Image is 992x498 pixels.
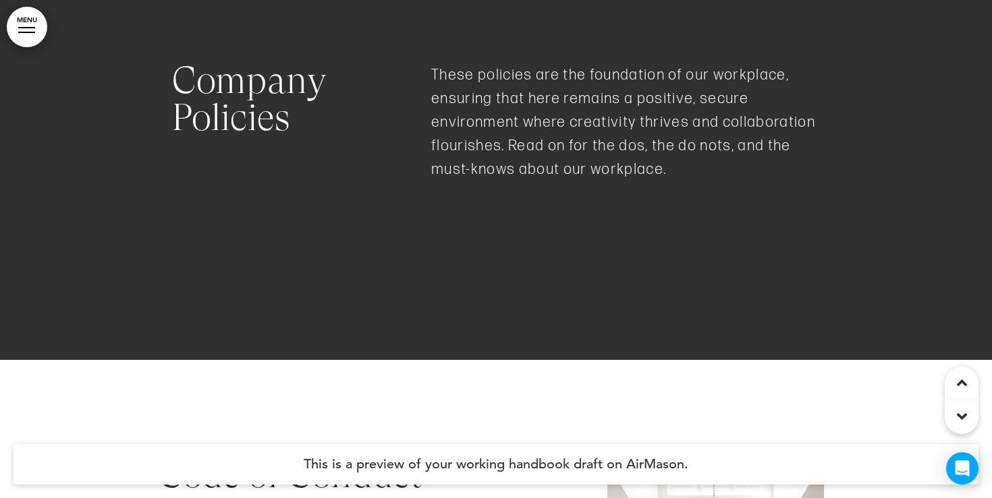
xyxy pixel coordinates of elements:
[946,452,979,485] div: Open Intercom Messenger
[7,7,47,47] a: MENU
[159,458,563,495] h1: Code of Conduct
[431,66,815,179] span: These policies are the foundation of our workplace, ensuring that here remains a positive, secure...
[172,61,326,139] span: Company Policies
[13,444,979,485] h4: This is a preview of your working handbook draft on AirMason.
